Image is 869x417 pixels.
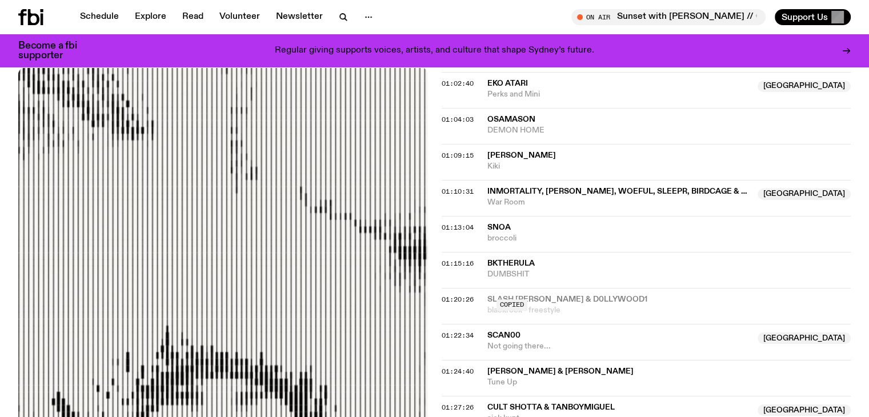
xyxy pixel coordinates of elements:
span: 01:10:31 [442,187,474,196]
span: 01:13:04 [442,223,474,232]
button: 01:20:26 [442,296,474,303]
span: broccoli [487,233,851,244]
button: 01:22:34 [442,332,474,339]
div: Copied [496,299,527,310]
span: Not going there... [487,341,751,352]
a: Read [175,9,210,25]
h3: Become a fbi supporter [18,41,91,61]
span: Perks and Mini [487,89,751,100]
span: Cult Shotta & Tanboymiguel [487,403,615,411]
span: [PERSON_NAME] [487,151,556,159]
span: [GEOGRAPHIC_DATA] [758,404,851,416]
span: DEMON HOME [487,125,851,136]
button: 01:04:03 [442,117,474,123]
span: Support Us [782,12,828,22]
span: Scan00 [487,331,520,339]
button: 01:09:15 [442,153,474,159]
span: Kiki [487,161,851,172]
span: 01:09:15 [442,151,474,160]
span: EKO ATARI [487,79,528,87]
span: Tune Up [487,377,851,388]
span: [GEOGRAPHIC_DATA] [758,81,851,92]
span: [PERSON_NAME] & [PERSON_NAME] [487,367,634,375]
span: [GEOGRAPHIC_DATA] [758,332,851,344]
span: OsamaSon [487,115,535,123]
span: 01:15:16 [442,259,474,268]
a: Newsletter [269,9,330,25]
span: Bktherula [487,259,535,267]
a: Schedule [73,9,126,25]
button: Support Us [775,9,851,25]
span: DUMBSHIT [487,269,851,280]
button: 01:27:26 [442,404,474,411]
span: 01:22:34 [442,331,474,340]
button: 01:24:40 [442,368,474,375]
button: 01:02:40 [442,81,474,87]
span: War Room [487,197,751,208]
span: 01:24:40 [442,367,474,376]
span: [GEOGRAPHIC_DATA] [758,189,851,200]
span: InMortality, [PERSON_NAME], woeful, SLEEPR, birdcage & Looks [487,187,768,195]
span: snoa [487,223,511,231]
span: 01:04:03 [442,115,474,124]
button: 01:10:31 [442,189,474,195]
a: Volunteer [213,9,267,25]
button: On AirSunset with [PERSON_NAME] // Guest Mix: [PERSON_NAME] [571,9,766,25]
p: Regular giving supports voices, artists, and culture that shape Sydney’s future. [275,46,594,56]
button: 01:13:04 [442,224,474,231]
span: 01:20:26 [442,295,474,304]
span: 01:02:40 [442,79,474,88]
a: Explore [128,9,173,25]
button: 01:15:16 [442,260,474,267]
span: 01:27:26 [442,403,474,412]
